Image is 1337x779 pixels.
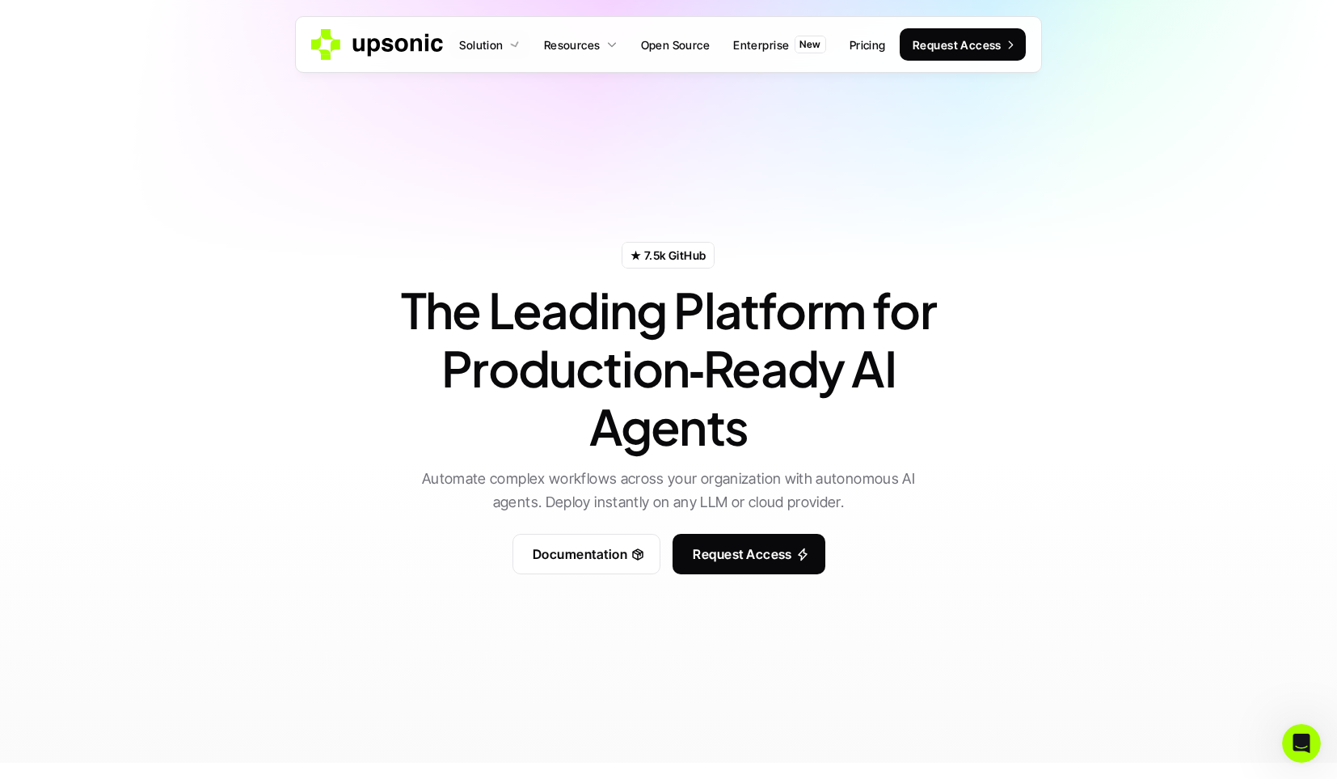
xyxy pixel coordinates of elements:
[850,36,886,53] p: Pricing
[723,30,836,59] a: EnterpriseNew
[693,543,792,566] p: Request Access
[533,543,627,566] p: Documentation
[512,534,660,574] a: Documentation
[631,30,720,59] a: Open Source
[631,247,706,264] p: ★ 7.5k GitHub
[386,281,951,455] h1: The Leading Platform for Production‑Ready AI Agents
[406,468,931,514] p: Automate complex workflows across your organization with autonomous AI agents. Deploy instantly o...
[673,534,825,574] a: Request Access
[913,36,1002,53] p: Request Access
[799,39,820,50] p: New
[544,36,601,53] p: Resources
[641,36,711,53] p: Open Source
[1282,724,1321,763] iframe: Intercom live chat
[840,30,896,59] a: Pricing
[733,36,789,53] p: Enterprise
[449,30,529,59] a: Solution
[459,36,503,53] p: Solution
[900,28,1026,61] a: Request Access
